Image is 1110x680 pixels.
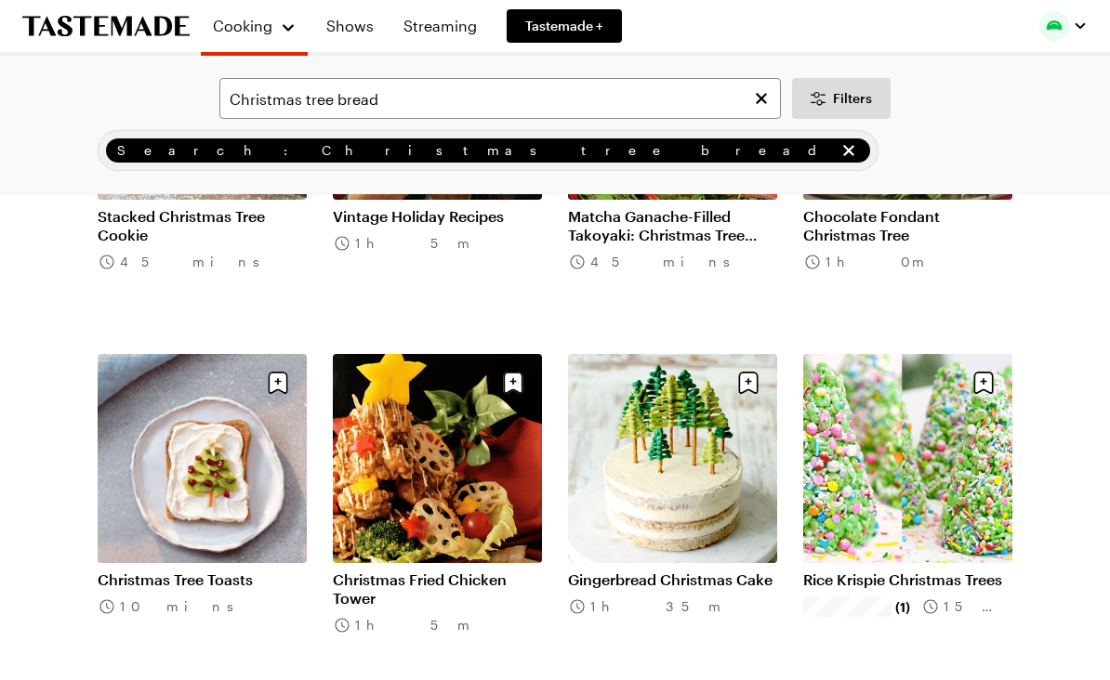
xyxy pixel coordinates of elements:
button: remove Search: Christmas tree bread [839,140,859,161]
span: Filters [833,89,872,108]
button: Clear search [751,88,772,109]
a: Stacked Christmas Tree Cookie [98,208,307,245]
span: Tastemade + [525,17,603,35]
button: Cooking [212,7,297,45]
a: Chocolate Fondant Christmas Tree [803,208,1012,245]
a: Rice Krispie Christmas Trees [803,571,1012,590]
button: Save recipe [731,366,766,401]
a: Christmas Tree Toasts [98,571,307,590]
a: Tastemade + [507,9,622,43]
button: Profile picture [1039,11,1088,41]
button: Save recipe [260,366,296,401]
span: Search: Christmas tree bread [117,140,835,161]
button: Desktop filters [792,78,891,119]
button: Save recipe [496,366,531,401]
a: Vintage Holiday Recipes [333,208,542,227]
a: Gingerbread Christmas Cake [568,571,777,590]
span: Cooking [213,17,272,34]
a: Christmas Fried Chicken Tower [333,571,542,608]
a: Matcha Ganache-Filled Takoyaki: Christmas Tree Edition [568,208,777,245]
button: Save recipe [966,366,1001,401]
img: Profile picture [1039,11,1069,41]
a: To Tastemade Home Page [22,16,190,37]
